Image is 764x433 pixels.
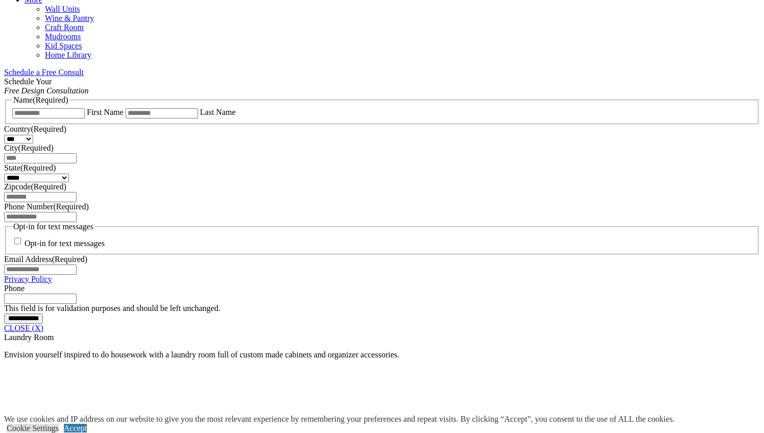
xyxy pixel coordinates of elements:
[87,108,124,116] label: First Name
[4,68,84,77] a: Schedule a Free Consult (opens a dropdown menu)
[45,5,80,13] a: Wall Units
[4,284,25,293] label: Phone
[4,350,760,359] p: Envision yourself inspired to do housework with a laundry room full of custom made cabinets and o...
[4,255,87,263] label: Email Address
[20,163,56,172] span: (Required)
[18,143,54,152] span: (Required)
[4,415,675,424] div: We use cookies and IP address on our website to give you the most relevant experience by remember...
[45,23,84,32] a: Craft Room
[53,202,88,211] span: (Required)
[200,108,236,116] label: Last Name
[4,86,89,95] em: Free Design Consultation
[4,202,89,211] label: Phone Number
[4,275,52,283] a: Privacy Policy
[64,424,87,432] a: Accept
[12,95,69,105] legend: Name
[45,41,82,50] a: Kid Spaces
[25,239,105,248] label: Opt-in for text messages
[33,95,68,104] span: (Required)
[4,163,56,172] label: State
[45,14,94,22] a: Wine & Pantry
[31,125,66,133] span: (Required)
[4,333,54,342] span: Laundry Room
[4,143,54,152] label: City
[52,255,87,263] span: (Required)
[4,125,66,133] label: Country
[12,222,94,231] legend: Opt-in for text messages
[7,424,59,432] a: Cookie Settings
[4,304,760,313] div: This field is for validation purposes and should be left unchanged.
[4,182,66,191] label: Zipcode
[4,324,43,332] a: CLOSE (X)
[45,51,91,59] a: Home Library
[4,77,89,95] span: Schedule Your
[31,182,66,191] span: (Required)
[45,32,81,41] a: Mudrooms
